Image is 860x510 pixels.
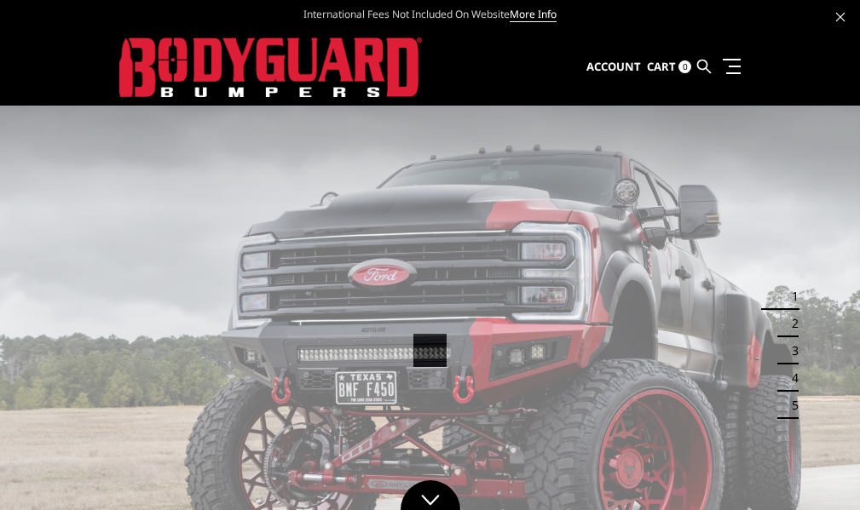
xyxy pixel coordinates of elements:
[782,364,799,392] button: 4 of 5
[119,37,422,97] img: BODYGUARD BUMPERS
[782,283,799,310] button: 1 of 5
[647,59,676,74] span: Cart
[586,44,641,90] a: Account
[782,392,799,419] button: 5 of 5
[647,44,691,90] a: Cart 0
[586,59,641,74] span: Account
[510,7,557,22] a: More Info
[782,337,799,364] button: 3 of 5
[678,60,691,73] span: 0
[401,480,460,510] a: Click to Down
[782,310,799,337] button: 2 of 5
